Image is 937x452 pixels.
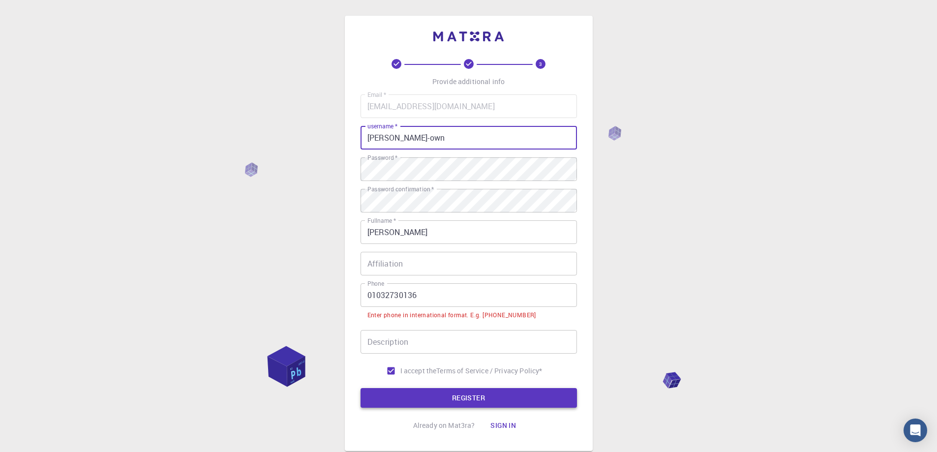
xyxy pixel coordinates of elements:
[367,90,386,99] label: Email
[367,122,397,130] label: username
[432,77,505,87] p: Provide additional info
[400,366,437,376] span: I accept the
[436,366,542,376] a: Terms of Service / Privacy Policy*
[367,310,536,320] div: Enter phone in international format. E.g. [PHONE_NUMBER]
[367,153,397,162] label: Password
[367,185,434,193] label: Password confirmation
[413,421,475,430] p: Already on Mat3ra?
[483,416,524,435] button: Sign in
[361,388,577,408] button: REGISTER
[436,366,542,376] p: Terms of Service / Privacy Policy *
[367,279,384,288] label: Phone
[539,60,542,67] text: 3
[367,216,396,225] label: Fullname
[904,419,927,442] div: Open Intercom Messenger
